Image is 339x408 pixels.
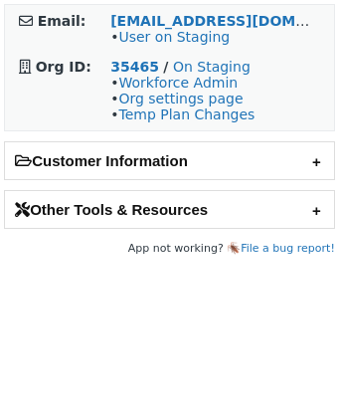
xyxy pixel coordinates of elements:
[163,59,168,75] strong: /
[110,75,254,122] span: • • •
[118,91,243,106] a: Org settings page
[110,29,230,45] span: •
[118,75,238,91] a: Workforce Admin
[118,106,254,122] a: Temp Plan Changes
[110,59,159,75] a: 35465
[5,142,334,179] h2: Customer Information
[241,242,335,255] a: File a bug report!
[118,29,230,45] a: User on Staging
[173,59,251,75] a: On Staging
[36,59,91,75] strong: Org ID:
[38,13,86,29] strong: Email:
[5,191,334,228] h2: Other Tools & Resources
[4,239,335,259] footer: App not working? 🪳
